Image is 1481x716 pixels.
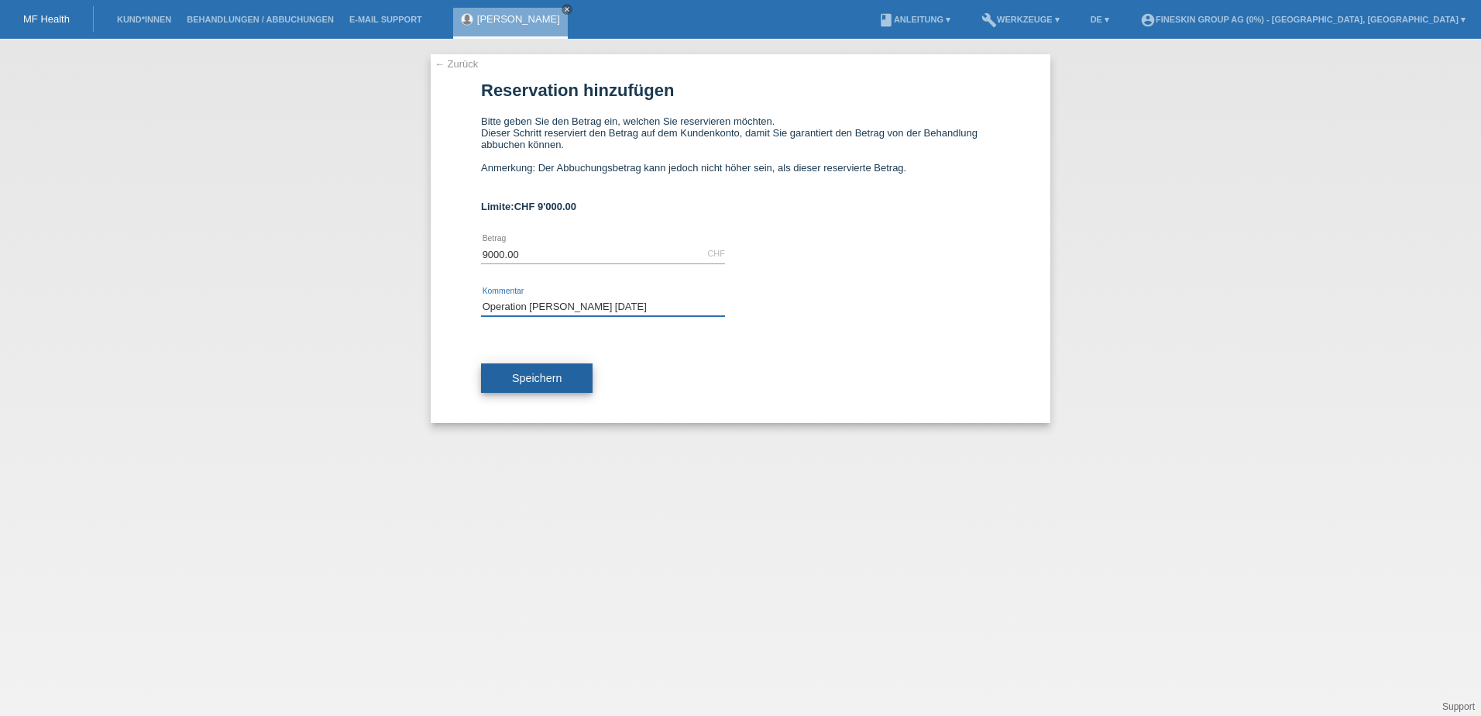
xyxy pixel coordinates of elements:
[342,15,430,24] a: E-Mail Support
[23,13,70,25] a: MF Health
[481,81,1000,100] h1: Reservation hinzufügen
[871,15,958,24] a: bookAnleitung ▾
[109,15,179,24] a: Kund*innen
[1132,15,1473,24] a: account_circleFineSkin Group AG (0%) - [GEOGRAPHIC_DATA], [GEOGRAPHIC_DATA] ▾
[1140,12,1156,28] i: account_circle
[707,249,725,258] div: CHF
[562,4,572,15] a: close
[512,372,562,384] span: Speichern
[481,115,1000,185] div: Bitte geben Sie den Betrag ein, welchen Sie reservieren möchten. Dieser Schritt reserviert den Be...
[481,201,576,212] b: Limite:
[514,201,576,212] span: CHF 9'000.00
[435,58,478,70] a: ← Zurück
[563,5,571,13] i: close
[481,363,593,393] button: Speichern
[477,13,560,25] a: [PERSON_NAME]
[179,15,342,24] a: Behandlungen / Abbuchungen
[1083,15,1117,24] a: DE ▾
[981,12,997,28] i: build
[1442,701,1475,712] a: Support
[878,12,894,28] i: book
[974,15,1067,24] a: buildWerkzeuge ▾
